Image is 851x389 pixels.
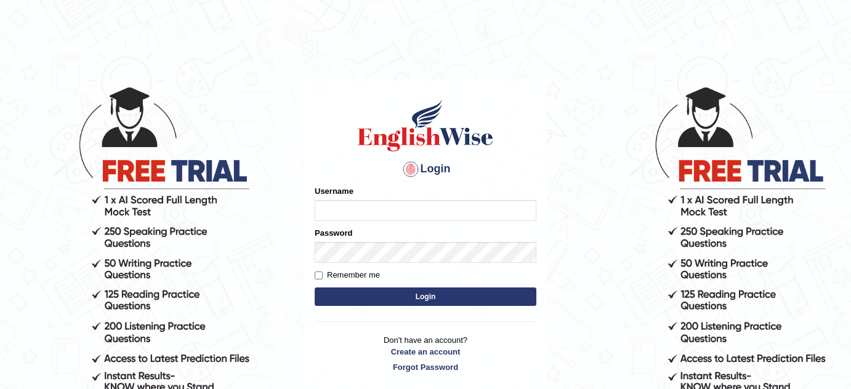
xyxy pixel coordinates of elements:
[315,227,352,239] label: Password
[315,159,536,179] h4: Login
[315,334,536,372] p: Don't have an account?
[315,361,536,373] a: Forgot Password
[315,271,323,279] input: Remember me
[315,185,353,197] label: Username
[315,287,536,306] button: Login
[355,98,496,153] img: Logo of English Wise sign in for intelligent practice with AI
[315,269,380,281] label: Remember me
[315,346,536,358] a: Create an account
